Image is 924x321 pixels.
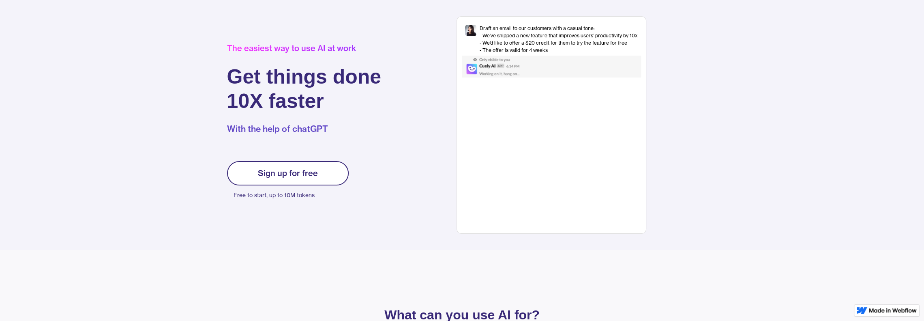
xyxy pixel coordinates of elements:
a: Sign up for free [227,161,349,185]
div: The easiest way to use AI at work [227,43,382,53]
p: What can you use AI for? [272,309,653,321]
h1: Get things done 10X faster [227,65,382,113]
p: Free to start, up to 10M tokens [234,190,349,201]
p: With the help of chatGPT [227,123,382,135]
img: Made in Webflow [869,308,917,313]
div: Draft an email to our customers with a casual tone: - We’ve shipped a new feature that improves u... [480,25,638,54]
div: Sign up for free [258,168,318,178]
